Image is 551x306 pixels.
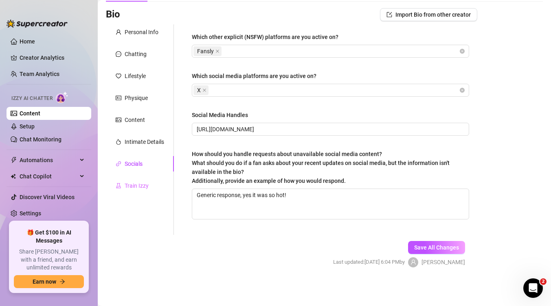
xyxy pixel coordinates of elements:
[210,85,212,95] input: Which social media platforms are you active on?
[125,115,145,124] div: Content
[116,117,121,123] span: picture
[20,170,77,183] span: Chat Copilot
[125,137,164,146] div: Intimate Details
[116,73,121,79] span: heart
[20,194,75,200] a: Discover Viral Videos
[116,51,121,57] span: message
[386,12,392,17] span: import
[197,125,463,134] input: Social Media Handles
[197,47,214,56] span: Fansly
[215,49,220,53] span: close
[202,88,206,92] span: close
[421,258,465,267] span: [PERSON_NAME]
[192,160,450,184] span: What should you do if a fan asks about your recent updates on social media, but the information i...
[192,72,322,80] label: Which social media platforms are you active on?
[20,71,59,77] a: Team Analytics
[20,210,41,217] a: Settings
[11,157,17,163] span: thunderbolt
[20,51,85,64] a: Creator Analytics
[11,95,53,102] span: Izzy AI Chatter
[333,258,405,266] span: Last updated: [DATE] 6:04 PM by
[223,46,225,56] input: Which other explicit (NSFW) platforms are you active on?
[7,20,68,28] img: logo-BBDzfeDw.svg
[523,278,543,298] iframe: Intercom live chat
[125,93,148,102] div: Physique
[192,151,450,184] span: How should you handle requests about unavailable social media content?
[395,11,471,18] span: Import Bio from other creator
[14,248,84,272] span: Share [PERSON_NAME] with a friend, and earn unlimited rewards
[125,28,158,37] div: Personal Info
[125,72,146,80] div: Lifestyle
[414,244,459,251] span: Save All Changes
[411,259,416,265] span: user
[116,139,121,145] span: fire
[20,123,35,130] a: Setup
[192,72,316,80] div: Which social media platforms are you active on?
[197,86,201,95] span: X
[56,91,68,103] img: AI Chatter
[14,275,84,288] button: Earn nowarrow-right
[116,95,121,101] span: idcard
[193,46,222,56] span: Fansly
[192,111,254,119] label: Social Media Handles
[460,49,465,54] span: close-circle
[380,8,477,21] button: Import Bio from other creator
[116,161,121,167] span: link
[116,183,121,189] span: experiment
[192,33,338,41] div: Which other explicit (NSFW) platforms are you active on?
[193,85,209,95] span: X
[125,181,149,190] div: Train Izzy
[460,88,465,93] span: close-circle
[20,154,77,167] span: Automations
[20,110,40,117] a: Content
[11,174,16,179] img: Chat Copilot
[540,278,547,285] span: 2
[59,279,65,284] span: arrow-right
[14,229,84,245] span: 🎁 Get $100 in AI Messages
[125,159,143,168] div: Socials
[125,50,147,59] div: Chatting
[20,136,61,143] a: Chat Monitoring
[408,241,465,254] button: Save All Changes
[20,38,35,45] a: Home
[192,189,469,219] textarea: Generic response, yes it was so hot!
[116,29,121,35] span: user
[106,8,120,21] h3: Bio
[192,111,248,119] div: Social Media Handles
[33,278,56,285] span: Earn now
[192,33,344,41] label: Which other explicit (NSFW) platforms are you active on?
